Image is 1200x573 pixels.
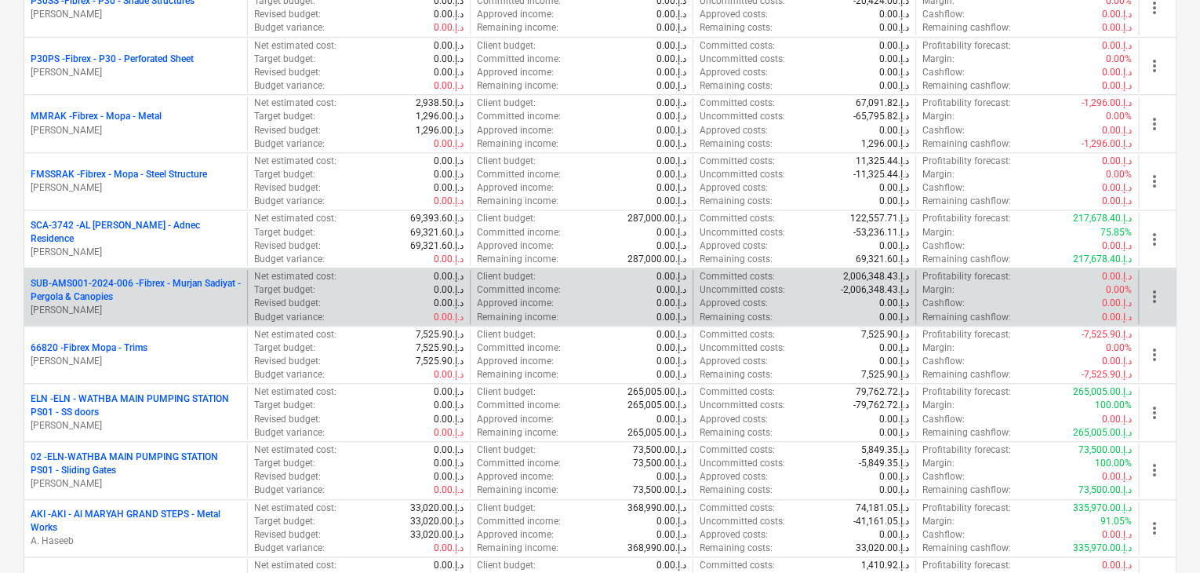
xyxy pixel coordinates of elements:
[656,39,686,53] p: 0.00د.إ.‏
[254,195,325,208] p: Budget variance :
[477,39,536,53] p: Client budget :
[656,110,686,123] p: 0.00د.إ.‏
[254,39,336,53] p: Net estimated cost :
[477,110,561,123] p: Committed income :
[31,451,241,491] div: 02 -ELN-WATHBA MAIN PUMPING STATION PS01 - Sliding Gates[PERSON_NAME]
[656,341,686,355] p: 0.00د.إ.‏
[31,53,194,66] p: P30PS - Fibrex - P30 - Perforated Sheet
[254,341,315,355] p: Target budget :
[254,21,325,35] p: Budget variance :
[922,212,1011,225] p: Profitability forecast :
[416,341,464,355] p: 7,525.90د.إ.‏
[434,21,464,35] p: 0.00د.إ.‏
[434,137,464,151] p: 0.00د.إ.‏
[254,385,336,399] p: Net estimated cost :
[700,368,773,381] p: Remaining costs :
[1078,443,1132,457] p: 73,500.00د.إ.‏
[31,392,241,432] div: ELN -ELN - WATHBA MAIN PUMPING STATION PS01 - SS doors[PERSON_NAME]
[1106,341,1132,355] p: 0.00%
[1102,8,1132,21] p: 0.00د.إ.‏
[922,311,1011,324] p: Remaining cashflow :
[700,355,768,368] p: Approved costs :
[656,21,686,35] p: 0.00د.إ.‏
[879,239,909,253] p: 0.00د.إ.‏
[879,39,909,53] p: 0.00د.إ.‏
[1102,124,1132,137] p: 0.00د.إ.‏
[700,341,785,355] p: Uncommitted costs :
[856,385,909,399] p: 79,762.72د.إ.‏
[254,226,315,239] p: Target budget :
[656,270,686,283] p: 0.00د.إ.‏
[477,195,558,208] p: Remaining income :
[1102,270,1132,283] p: 0.00د.إ.‏
[700,385,775,399] p: Committed costs :
[477,270,536,283] p: Client budget :
[700,124,768,137] p: Approved costs :
[31,277,241,304] p: SUB-AMS001-2024-006 - Fibrex - Murjan Sadiyat - Pergola & Canopies
[477,443,536,457] p: Client budget :
[254,53,315,66] p: Target budget :
[856,155,909,168] p: 11,325.44د.إ.‏
[434,253,464,266] p: 0.00د.إ.‏
[879,311,909,324] p: 0.00د.إ.‏
[254,124,321,137] p: Revised budget :
[477,355,554,368] p: Approved income :
[254,110,315,123] p: Target budget :
[477,53,561,66] p: Committed income :
[31,110,241,137] div: MMRAK -Fibrex - Mopa - Metal[PERSON_NAME]
[254,355,321,368] p: Revised budget :
[477,97,536,110] p: Client budget :
[477,385,536,399] p: Client budget :
[656,283,686,297] p: 0.00د.إ.‏
[1102,79,1132,93] p: 0.00د.إ.‏
[477,181,554,195] p: Approved income :
[31,219,241,246] p: SCA-3742 - AL [PERSON_NAME] - Adnec Residence
[254,443,336,457] p: Net estimated cost :
[922,79,1011,93] p: Remaining cashflow :
[1145,172,1164,191] span: more_vert
[700,195,773,208] p: Remaining costs :
[700,399,785,412] p: Uncommitted costs :
[656,195,686,208] p: 0.00د.إ.‏
[477,155,536,168] p: Client budget :
[627,399,686,412] p: 265,005.00د.إ.‏
[1102,311,1132,324] p: 0.00د.إ.‏
[477,297,554,310] p: Approved income :
[1082,368,1132,381] p: -7,525.90د.إ.‏
[656,297,686,310] p: 0.00د.إ.‏
[1102,181,1132,195] p: 0.00د.إ.‏
[434,385,464,399] p: 0.00د.إ.‏
[700,413,768,426] p: Approved costs :
[700,66,768,79] p: Approved costs :
[700,328,775,341] p: Committed costs :
[416,110,464,123] p: 1,296.00د.إ.‏
[477,283,561,297] p: Committed income :
[1106,283,1132,297] p: 0.00%
[31,508,241,535] p: AKI - AKI - Al MARYAH GRAND STEPS - Metal Works
[434,39,464,53] p: 0.00د.إ.‏
[477,66,554,79] p: Approved income :
[922,443,1011,457] p: Profitability forecast :
[434,195,464,208] p: 0.00د.إ.‏
[254,155,336,168] p: Net estimated cost :
[656,368,686,381] p: 0.00د.إ.‏
[922,253,1011,266] p: Remaining cashflow :
[31,66,241,79] p: [PERSON_NAME]
[477,226,561,239] p: Committed income :
[879,53,909,66] p: 0.00د.إ.‏
[477,341,561,355] p: Committed income :
[700,283,785,297] p: Uncommitted costs :
[1145,115,1164,133] span: more_vert
[700,21,773,35] p: Remaining costs :
[410,239,464,253] p: 69,321.60د.إ.‏
[656,413,686,426] p: 0.00د.إ.‏
[700,253,773,266] p: Remaining costs :
[31,246,241,259] p: [PERSON_NAME]
[434,181,464,195] p: 0.00د.إ.‏
[879,426,909,440] p: 0.00د.إ.‏
[31,304,241,317] p: [PERSON_NAME]
[1073,212,1132,225] p: 217,678.40د.إ.‏
[922,155,1011,168] p: Profitability forecast :
[1102,355,1132,368] p: 0.00د.إ.‏
[1145,230,1164,249] span: more_vert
